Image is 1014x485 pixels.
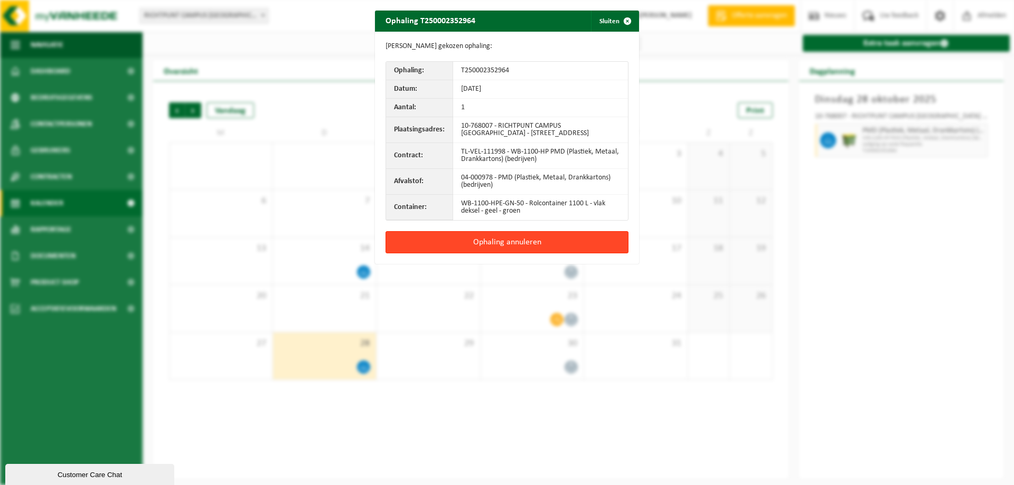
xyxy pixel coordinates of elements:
[386,99,453,117] th: Aantal:
[375,11,486,31] h2: Ophaling T250002352964
[453,195,628,220] td: WB-1100-HPE-GN-50 - Rolcontainer 1100 L - vlak deksel - geel - groen
[386,231,628,253] button: Ophaling annuleren
[386,143,453,169] th: Contract:
[5,462,176,485] iframe: chat widget
[386,80,453,99] th: Datum:
[386,62,453,80] th: Ophaling:
[453,62,628,80] td: T250002352964
[386,117,453,143] th: Plaatsingsadres:
[386,169,453,195] th: Afvalstof:
[591,11,638,32] button: Sluiten
[453,117,628,143] td: 10-768007 - RICHTPUNT CAMPUS [GEOGRAPHIC_DATA] - [STREET_ADDRESS]
[453,99,628,117] td: 1
[386,195,453,220] th: Container:
[453,169,628,195] td: 04-000978 - PMD (Plastiek, Metaal, Drankkartons) (bedrijven)
[453,143,628,169] td: TL-VEL-111998 - WB-1100-HP PMD (Plastiek, Metaal, Drankkartons) (bedrijven)
[386,42,628,51] p: [PERSON_NAME] gekozen ophaling:
[453,80,628,99] td: [DATE]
